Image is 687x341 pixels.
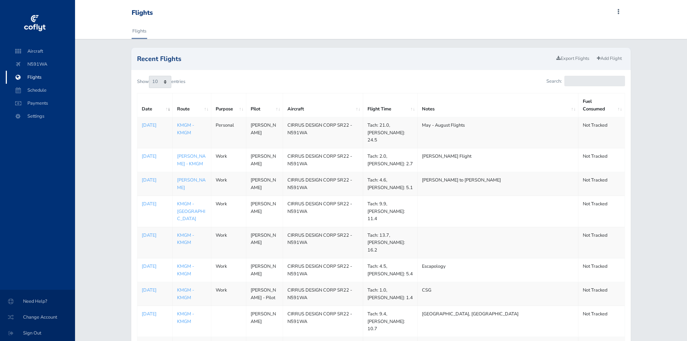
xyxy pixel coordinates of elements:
[177,287,194,301] a: KMGM - KMGM
[9,311,66,324] span: Change Account
[177,263,194,277] a: KMGM - KMGM
[13,97,68,110] span: Payments
[578,258,625,282] td: Not Tracked
[211,148,246,172] td: Work
[132,9,153,17] div: Flights
[283,172,363,196] td: CIRRUS DESIGN CORP SR22 - N591WA
[246,148,283,172] td: [PERSON_NAME]
[211,117,246,148] td: Personal
[142,310,168,318] a: [DATE]
[283,306,363,337] td: CIRRUS DESIGN CORP SR22 - N591WA
[363,196,417,227] td: Tach: 9.9, [PERSON_NAME]: 11.4
[283,282,363,306] td: CIRRUS DESIGN CORP SR22 - N591WA
[418,172,578,196] td: [PERSON_NAME] to [PERSON_NAME]
[211,258,246,282] td: Work
[578,306,625,337] td: Not Tracked
[132,23,147,39] a: Flights
[177,122,194,136] a: KMGM - KMGM
[418,258,578,282] td: Escapology
[578,282,625,306] td: Not Tracked
[177,177,206,191] a: [PERSON_NAME]
[9,295,66,308] span: Need Help?
[283,227,363,258] td: CIRRUS DESIGN CORP SR22 - N591WA
[142,122,168,129] a: [DATE]
[177,201,205,222] a: KMGM - [GEOGRAPHIC_DATA]
[418,117,578,148] td: May - August Flights
[9,327,66,340] span: Sign Out
[418,282,578,306] td: CSG
[418,306,578,337] td: [GEOGRAPHIC_DATA], [GEOGRAPHIC_DATA]
[418,93,578,117] th: Notes: activate to sort column ascending
[142,176,168,184] a: [DATE]
[149,76,171,88] select: Showentries
[363,258,417,282] td: Tach: 4.5, [PERSON_NAME]: 5.4
[142,263,168,270] a: [DATE]
[546,76,625,86] label: Search:
[246,227,283,258] td: [PERSON_NAME]
[246,306,283,337] td: [PERSON_NAME]
[578,117,625,148] td: Not Tracked
[283,258,363,282] td: CIRRUS DESIGN CORP SR22 - N591WA
[283,196,363,227] td: CIRRUS DESIGN CORP SR22 - N591WA
[418,148,578,172] td: [PERSON_NAME] Flight
[363,172,417,196] td: Tach: 4.6, [PERSON_NAME]: 5.1
[578,196,625,227] td: Not Tracked
[553,53,593,64] a: Export Flights
[173,93,211,117] th: Route: activate to sort column ascending
[137,56,553,62] h2: Recent Flights
[177,232,194,246] a: KMGM - KMGM
[13,71,68,84] span: Flights
[142,153,168,160] a: [DATE]
[211,172,246,196] td: Work
[246,258,283,282] td: [PERSON_NAME]
[363,93,417,117] th: Flight Time: activate to sort column ascending
[594,53,625,64] a: Add Flight
[246,117,283,148] td: [PERSON_NAME]
[13,110,68,123] span: Settings
[13,58,68,71] span: N591WA
[246,196,283,227] td: [PERSON_NAME]
[363,282,417,306] td: Tach: 1.0, [PERSON_NAME]: 1.4
[137,93,173,117] th: Date: activate to sort column ascending
[177,153,206,167] a: [PERSON_NAME] - KMGM
[211,93,246,117] th: Purpose: activate to sort column ascending
[363,227,417,258] td: Tach: 13.7, [PERSON_NAME]: 16.2
[142,232,168,239] a: [DATE]
[363,306,417,337] td: Tach: 9.4, [PERSON_NAME]: 10.7
[211,196,246,227] td: Work
[246,282,283,306] td: [PERSON_NAME] - Pilot
[142,200,168,207] a: [DATE]
[283,148,363,172] td: CIRRUS DESIGN CORP SR22 - N591WA
[23,13,47,34] img: coflyt logo
[137,76,185,88] label: Show entries
[283,93,363,117] th: Aircraft: activate to sort column ascending
[13,84,68,97] span: Schedule
[246,172,283,196] td: [PERSON_NAME]
[363,148,417,172] td: Tach: 2.0, [PERSON_NAME]: 2.7
[246,93,283,117] th: Pilot: activate to sort column ascending
[363,117,417,148] td: Tach: 21.0, [PERSON_NAME]: 24.5
[564,76,625,86] input: Search:
[177,311,194,324] a: KMGM - KMGM
[578,227,625,258] td: Not Tracked
[578,172,625,196] td: Not Tracked
[211,282,246,306] td: Work
[283,117,363,148] td: CIRRUS DESIGN CORP SR22 - N591WA
[13,45,68,58] span: Aircraft
[578,148,625,172] td: Not Tracked
[211,227,246,258] td: Work
[142,287,168,294] a: [DATE]
[578,93,625,117] th: Fuel Consumed: activate to sort column ascending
